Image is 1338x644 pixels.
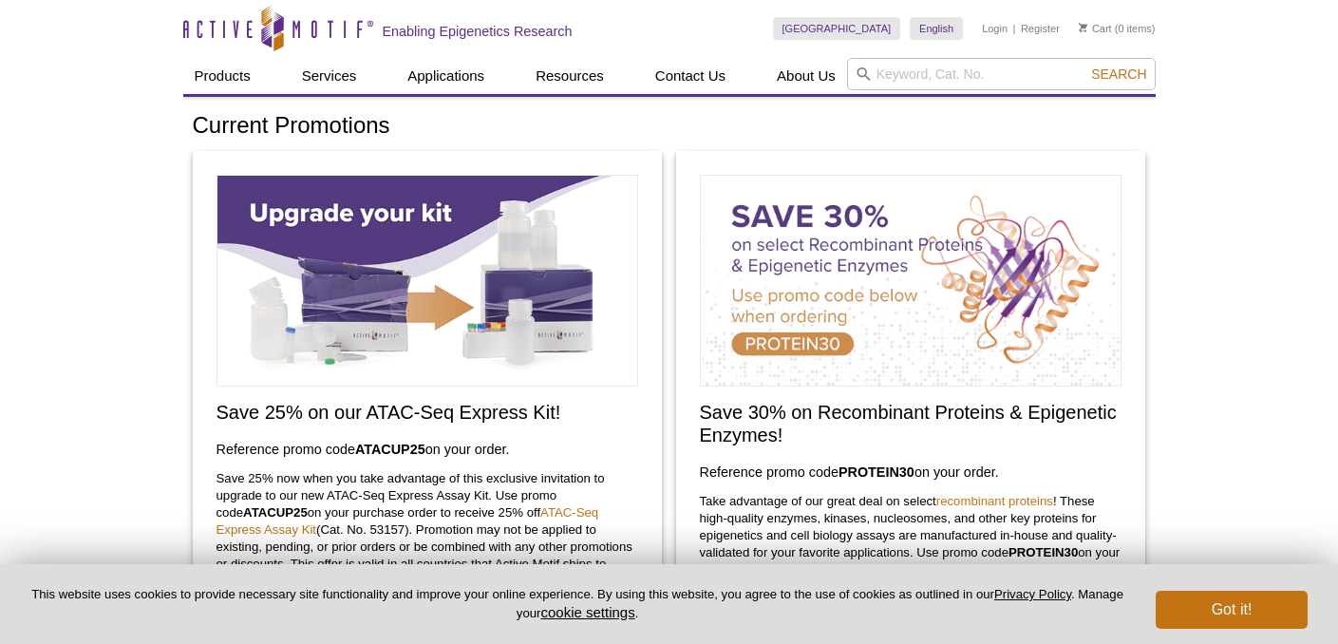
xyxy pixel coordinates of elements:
li: | [1013,17,1016,40]
img: Your Cart [1079,23,1087,32]
h2: Save 25% on our ATAC-Seq Express Kit! [217,401,638,424]
li: (0 items) [1079,17,1156,40]
span: Search [1091,66,1146,82]
p: This website uses cookies to provide necessary site functionality and improve your online experie... [30,586,1124,622]
button: cookie settings [540,604,634,620]
p: Save 25% now when you take advantage of this exclusive invitation to upgrade to our new ATAC-Seq ... [217,470,638,607]
h2: Save 30% on Recombinant Proteins & Epigenetic Enzymes! [700,401,1121,446]
img: Save on ATAC-Seq Express Assay Kit [217,175,638,387]
a: Register [1021,22,1060,35]
button: Search [1085,66,1152,83]
h2: Enabling Epigenetics Research [383,23,573,40]
a: Login [982,22,1008,35]
a: Resources [524,58,615,94]
button: Got it! [1156,591,1308,629]
a: Services [291,58,368,94]
input: Keyword, Cat. No. [847,58,1156,90]
h3: Reference promo code on your order. [700,461,1121,483]
strong: ATACUP25 [243,505,308,520]
strong: ATACUP25 [355,442,425,457]
a: About Us [765,58,847,94]
strong: PROTEIN30 [839,464,914,480]
h1: Current Promotions [193,113,1146,141]
h3: Reference promo code on your order. [217,438,638,461]
a: Contact Us [644,58,737,94]
a: Products [183,58,262,94]
a: English [910,17,963,40]
a: Applications [396,58,496,94]
img: Save on Recombinant Proteins and Enzymes [700,175,1121,387]
a: Cart [1079,22,1112,35]
a: [GEOGRAPHIC_DATA] [773,17,901,40]
a: Privacy Policy [994,587,1071,601]
a: recombinant proteins [936,494,1053,508]
strong: PROTEIN30 [1008,545,1078,559]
